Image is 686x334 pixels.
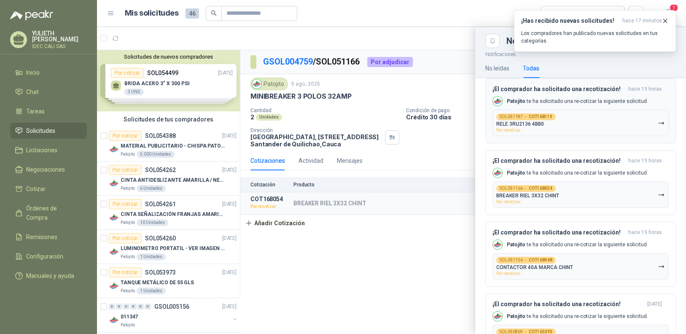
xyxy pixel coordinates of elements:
p: CONTACTOR 40A MARCA CHINT [496,264,573,270]
a: Cotizar [10,181,87,197]
button: SOL051156→COT168048CONTACTOR 40A MARCA CHINTPor recotizar [492,253,669,280]
h3: ¡Has recibido nuevas solicitudes! [521,17,619,24]
div: SOL051187 → [496,113,556,120]
p: Los compradores han publicado nuevas solicitudes en tus categorías. [521,30,669,45]
a: Órdenes de Compra [10,200,87,226]
button: SOL051166→COT168054BREAKER RIEL 3X32 CHINTPor recotizar [492,181,669,208]
h3: ¡El comprador ha solicitado una recotización! [492,229,625,236]
button: ¡El comprador ha solicitado una recotización!hace 19 horas Company LogoPatojito te ha solicitado ... [485,150,676,215]
span: Negociaciones [26,165,65,174]
p: te ha solicitado una re-cotizar la siguiente solicitud. [507,313,648,320]
span: hace 19 horas [628,229,662,236]
div: Todas [546,9,564,18]
h3: ¡El comprador ha solicitado una recotización! [492,86,625,93]
a: Configuración [10,248,87,264]
p: Notificaciones [475,48,686,59]
b: Patojito [507,98,525,104]
b: Patojito [507,242,525,248]
a: Manuales y ayuda [10,268,87,284]
b: Patojito [507,313,525,319]
span: 1 [669,4,678,12]
span: Remisiones [26,232,57,242]
div: SOL051156 → [496,257,556,264]
button: SOL051187→COT168110RELE 3RU2136 4BB0Por recotizar [492,110,669,136]
span: Por recotizar [496,128,521,132]
img: Company Logo [493,97,502,106]
a: Remisiones [10,229,87,245]
span: search [211,10,217,16]
span: Por recotizar [496,199,521,204]
span: Tareas [26,107,45,116]
span: Cotizar [26,184,46,194]
p: BREAKER RIEL 3X32 CHINT [496,193,559,199]
button: ¡Has recibido nuevas solicitudes!hace 17 minutos Los compradores han publicado nuevas solicitudes... [514,10,676,52]
span: Chat [26,87,39,97]
div: No leídas [485,64,509,73]
p: te ha solicitado una re-cotizar la siguiente solicitud. [507,98,648,105]
div: SOL051166 → [496,185,556,192]
span: Manuales y ayuda [26,271,74,280]
img: Company Logo [493,312,502,321]
a: Inicio [10,65,87,81]
button: Close [485,34,500,48]
span: 46 [186,8,199,19]
div: Todas [523,64,539,73]
h3: ¡El comprador ha solicitado una recotización! [492,301,644,308]
p: te ha solicitado una re-cotizar la siguiente solicitud. [507,241,648,248]
h3: ¡El comprador ha solicitado una recotización! [492,157,625,164]
button: ¡El comprador ha solicitado una recotización!hace 19 horas Company LogoPatojito te ha solicitado ... [485,222,676,287]
span: hace 19 horas [628,157,662,164]
button: 1 [661,6,676,21]
button: ¡El comprador ha solicitado una recotización!hace 19 horas Company LogoPatojito te ha solicitado ... [485,78,676,143]
p: IDEC CALI SAS [32,44,87,49]
a: Solicitudes [10,123,87,139]
div: Notificaciones [506,37,676,45]
span: Licitaciones [26,145,57,155]
img: Company Logo [493,168,502,178]
span: [DATE] [647,301,662,308]
b: COT165090 [529,330,552,334]
b: Patojito [507,170,525,176]
p: YULIETH [PERSON_NAME] [32,30,87,42]
b: COT168054 [529,186,552,191]
h1: Mis solicitudes [125,7,179,19]
p: te ha solicitado una re-cotizar la siguiente solicitud. [507,170,648,177]
span: Configuración [26,252,63,261]
b: COT168048 [529,258,552,262]
img: Company Logo [493,240,502,249]
a: Chat [10,84,87,100]
span: Solicitudes [26,126,55,135]
span: Órdenes de Compra [26,204,79,222]
span: Inicio [26,68,40,77]
a: Negociaciones [10,162,87,178]
a: Tareas [10,103,87,119]
span: hace 17 minutos [622,17,662,24]
b: COT168110 [529,115,552,119]
span: hace 19 horas [628,86,662,93]
img: Logo peakr [10,10,53,20]
p: RELE 3RU2136 4BB0 [496,121,544,127]
a: Licitaciones [10,142,87,158]
span: Por recotizar [496,271,521,276]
